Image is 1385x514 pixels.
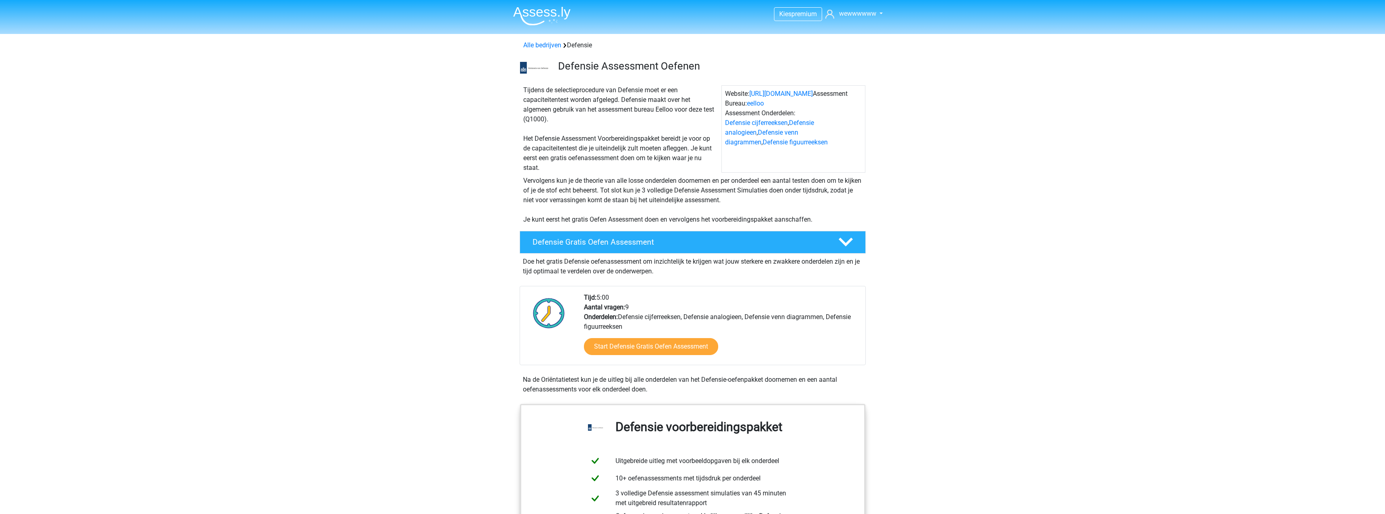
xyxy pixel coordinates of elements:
[516,231,869,254] a: Defensie Gratis Oefen Assessment
[721,85,865,173] div: Website: Assessment Bureau: Assessment Onderdelen: , , ,
[584,294,596,301] b: Tijd:
[529,293,569,333] img: Klok
[774,8,822,19] a: Kiespremium
[558,60,859,72] h3: Defensie Assessment Oefenen
[791,10,817,18] span: premium
[520,40,865,50] div: Defensie
[747,99,764,107] a: eelloo
[779,10,791,18] span: Kies
[520,254,866,276] div: Doe het gratis Defensie oefenassessment om inzichtelijk te krijgen wat jouw sterkere en zwakkere ...
[584,338,718,355] a: Start Defensie Gratis Oefen Assessment
[584,303,625,311] b: Aantal vragen:
[725,119,814,136] a: Defensie analogieen
[725,119,788,127] a: Defensie cijferreeksen
[584,313,618,321] b: Onderdelen:
[520,176,865,224] div: Vervolgens kun je de theorie van alle losse onderdelen doornemen en per onderdeel een aantal test...
[520,85,721,173] div: Tijdens de selectieprocedure van Defensie moet er een capaciteitentest worden afgelegd. Defensie ...
[725,129,798,146] a: Defensie venn diagrammen
[749,90,813,97] a: [URL][DOMAIN_NAME]
[578,293,865,365] div: 5:00 9 Defensie cijferreeksen, Defensie analogieen, Defensie venn diagrammen, Defensie figuurreeksen
[513,6,571,25] img: Assessly
[839,10,876,17] span: wewwwwww
[533,237,825,247] h4: Defensie Gratis Oefen Assessment
[520,375,866,394] div: Na de Oriëntatietest kun je de uitleg bij alle onderdelen van het Defensie-oefenpakket doornemen ...
[822,9,879,19] a: wewwwwww
[763,138,828,146] a: Defensie figuurreeksen
[523,41,561,49] a: Alle bedrijven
